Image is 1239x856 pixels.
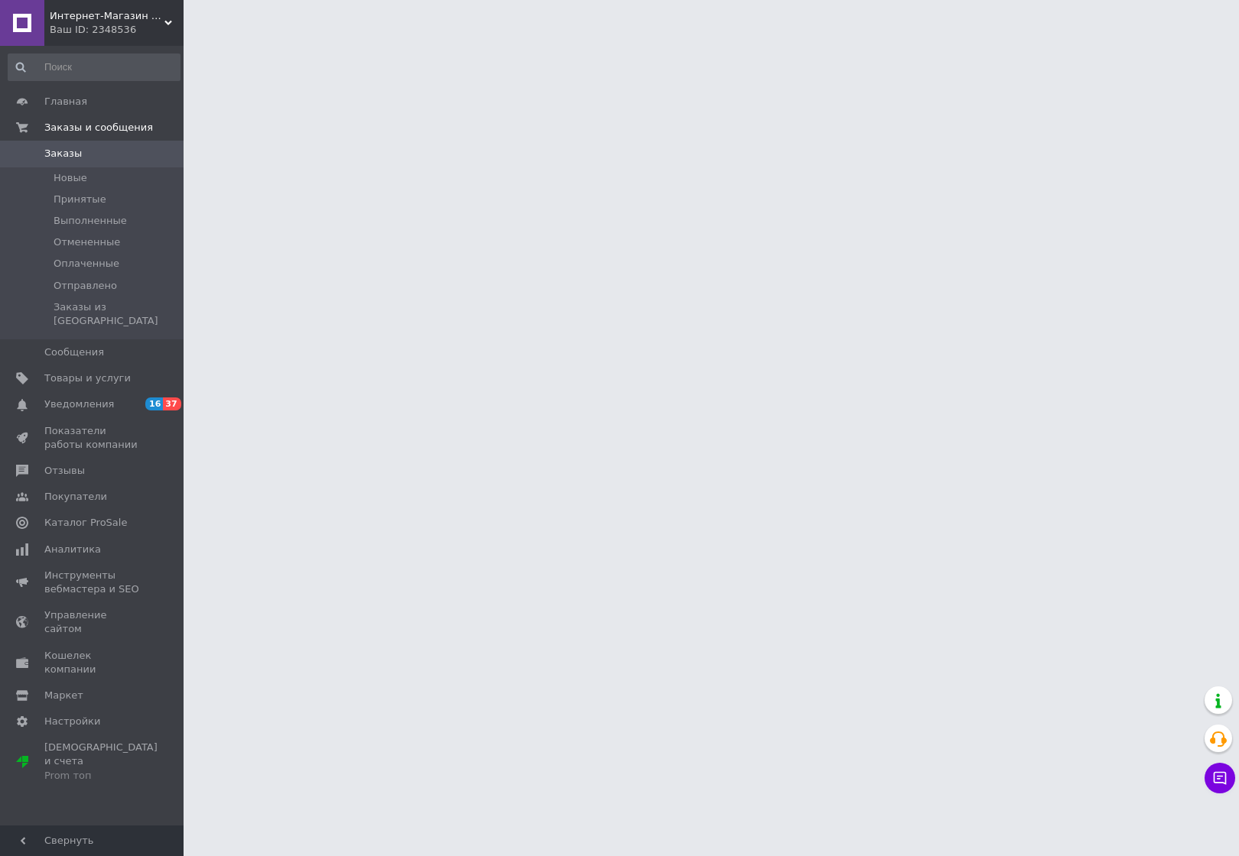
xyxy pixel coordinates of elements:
span: Принятые [54,193,106,206]
span: Товары и услуги [44,371,131,385]
span: Заказы и сообщения [44,121,153,135]
span: Инструменты вебмастера и SEO [44,569,141,596]
span: Оплаченные [54,257,119,271]
span: Каталог ProSale [44,516,127,530]
span: Кошелек компании [44,649,141,676]
span: Маркет [44,689,83,702]
span: Показатели работы компании [44,424,141,452]
span: 16 [145,397,163,410]
span: Аналитика [44,543,101,556]
span: Заказы [44,147,82,160]
div: Prom топ [44,769,158,783]
span: Уведомления [44,397,114,411]
span: Выполненные [54,214,127,228]
span: 37 [163,397,180,410]
input: Поиск [8,53,180,81]
span: Новые [54,171,87,185]
span: [DEMOGRAPHIC_DATA] и счета [44,741,158,783]
span: Отмененные [54,235,120,249]
span: Управление сайтом [44,608,141,636]
span: Сообщения [44,345,104,359]
span: Отправлено [54,279,117,293]
div: Ваш ID: 2348536 [50,23,184,37]
span: Интернет-Магазин House-Electro [50,9,164,23]
span: Отзывы [44,464,85,478]
span: Заказы из [GEOGRAPHIC_DATA] [54,300,179,328]
span: Покупатели [44,490,107,504]
span: Настройки [44,715,100,728]
button: Чат с покупателем [1205,763,1235,793]
span: Главная [44,95,87,109]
